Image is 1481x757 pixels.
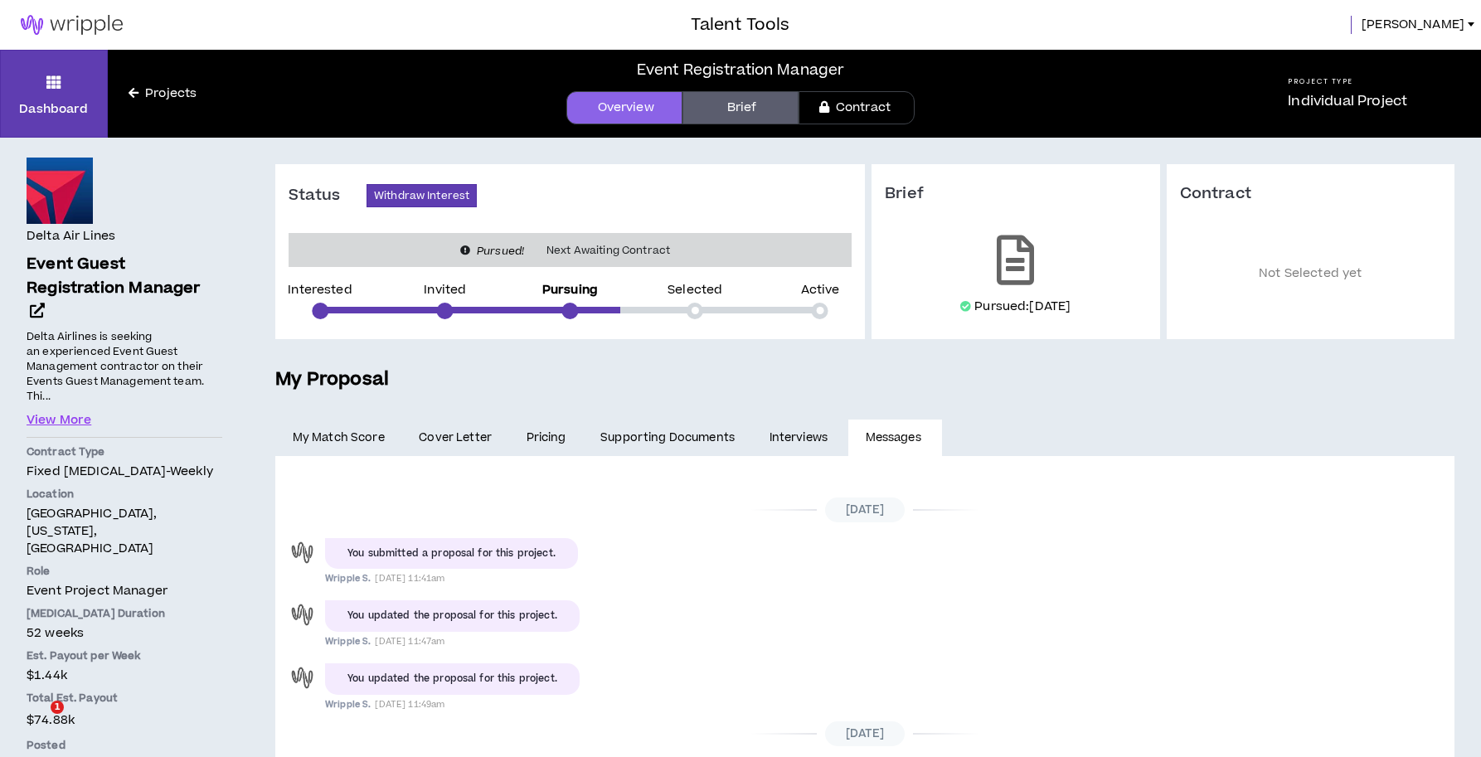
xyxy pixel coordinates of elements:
a: Contract [799,91,915,124]
p: Not Selected yet [1180,229,1442,319]
div: You submitted a proposal for this project. [347,546,556,561]
p: Est. Payout per Week [27,648,222,663]
span: [DATE] 11:49am [375,698,444,711]
a: Event Guest Registration Manager [27,253,222,324]
p: $1.44k [27,667,222,684]
h3: Status [289,186,367,206]
p: Delta Airlines is seeking an experienced Event Guest Management contractor on their Events Guest ... [27,328,222,405]
p: Pursuing [542,284,598,296]
span: [DATE] [825,497,906,522]
span: 1 [51,701,64,714]
a: Interviews [752,420,848,456]
p: Total Est. Payout [27,691,222,706]
span: $74.88k [27,709,75,731]
a: Pricing [509,420,584,456]
p: [MEDICAL_DATA] Duration [27,606,222,621]
p: Posted [27,738,222,753]
h3: Brief [885,184,1147,204]
p: Active [801,284,840,296]
span: Wripple S. [325,635,371,648]
span: Event Guest Registration Manager [27,253,201,299]
span: Next Awaiting Contract [537,242,680,259]
div: You updated the proposal for this project. [347,672,557,687]
h5: Project Type [1288,76,1407,87]
p: Pursued: [DATE] [974,298,1071,315]
span: Wripple S. [325,698,371,711]
span: Event Project Manager [27,582,168,599]
iframe: Intercom live chat [17,701,56,740]
div: Wripple S. [288,538,317,567]
p: Individual Project [1288,91,1407,111]
span: [PERSON_NAME] [1362,16,1464,34]
span: Wripple S. [325,572,371,585]
p: Invited [424,284,466,296]
a: Supporting Documents [583,420,751,456]
h5: My Proposal [275,366,1454,394]
p: 52 weeks [27,624,222,642]
p: Interested [288,284,352,296]
p: [GEOGRAPHIC_DATA], [US_STATE], [GEOGRAPHIC_DATA] [27,505,222,557]
span: Fixed [MEDICAL_DATA] - weekly [27,463,213,480]
h3: Talent Tools [691,12,789,37]
h4: Delta Air Lines [27,227,115,245]
p: Selected [668,284,722,296]
a: Projects [108,85,217,103]
button: Withdraw Interest [367,184,477,207]
a: Brief [682,91,799,124]
span: Cover Letter [419,429,492,447]
span: [DATE] 11:41am [375,572,444,585]
div: You updated the proposal for this project. [347,609,557,624]
p: Contract Type [27,444,222,459]
a: Messages [848,420,942,456]
h3: Contract [1180,184,1442,204]
div: Wripple S. [288,600,317,629]
a: My Match Score [275,420,402,456]
p: Role [27,564,222,579]
div: Event Registration Manager [637,59,845,81]
div: Wripple S. [288,663,317,692]
p: Location [27,487,222,502]
span: [DATE] 11:47am [375,635,444,648]
span: [DATE] [825,721,906,746]
i: Pursued! [477,244,524,259]
p: Dashboard [19,100,88,118]
button: View More [27,411,91,429]
a: Overview [566,91,682,124]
